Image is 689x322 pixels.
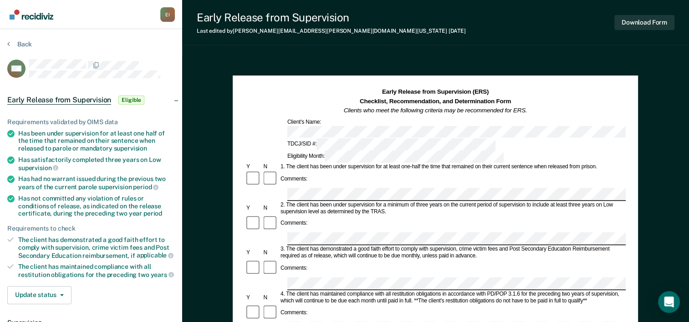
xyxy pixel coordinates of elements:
[279,291,626,304] div: 4. The client has maintained compliance with all restitution obligations in accordance with PD/PO...
[360,98,511,105] strong: Checklist, Recommendation, and Determination Form
[18,164,58,171] span: supervision
[197,11,466,24] div: Early Release from Supervision
[245,164,262,171] div: Y
[279,265,309,272] div: Comments:
[114,145,147,152] span: supervision
[279,176,309,182] div: Comments:
[279,164,626,171] div: 1. The client has been under supervision for at least one-half the time that remained on their cu...
[279,220,309,227] div: Comments:
[160,7,175,22] div: E I
[449,28,466,34] span: [DATE]
[262,294,279,301] div: N
[262,164,279,171] div: N
[118,96,144,105] span: Eligible
[133,183,158,191] span: period
[18,130,175,152] div: Has been under supervision for at least one half of the time that remained on their sentence when...
[262,205,279,211] div: N
[245,294,262,301] div: Y
[245,205,262,211] div: Y
[137,252,174,259] span: applicable
[7,286,71,304] button: Update status
[18,156,175,171] div: Has satisfactorily completed three years on Low
[143,210,162,217] span: period
[658,291,680,313] div: Open Intercom Messenger
[18,195,175,217] div: Has not committed any violation of rules or conditions of release, as indicated on the release ce...
[279,201,626,215] div: 2. The client has been under supervision for a minimum of three years on the current period of su...
[160,7,175,22] button: Profile dropdown button
[10,10,53,20] img: Recidiviz
[344,107,527,114] em: Clients who meet the following criteria may be recommended for ERS.
[279,246,626,260] div: 3. The client has demonstrated a good faith effort to comply with supervision, crime victim fees ...
[286,139,497,151] div: TDCJ/SID #:
[18,236,175,259] div: The client has demonstrated a good faith effort to comply with supervision, crime victim fees and...
[18,263,175,278] div: The client has maintained compliance with all restitution obligations for the preceding two
[7,96,111,105] span: Early Release from Supervision
[151,271,174,278] span: years
[286,151,505,163] div: Eligibility Month:
[262,249,279,256] div: N
[279,310,309,317] div: Comments:
[382,89,489,96] strong: Early Release from Supervision (ERS)
[7,40,32,48] button: Back
[18,175,175,191] div: Has had no warrant issued during the previous two years of the current parole supervision
[7,118,175,126] div: Requirements validated by OIMS data
[7,225,175,232] div: Requirements to check
[197,28,466,34] div: Last edited by [PERSON_NAME][EMAIL_ADDRESS][PERSON_NAME][DOMAIN_NAME][US_STATE]
[245,249,262,256] div: Y
[614,15,674,30] button: Download Form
